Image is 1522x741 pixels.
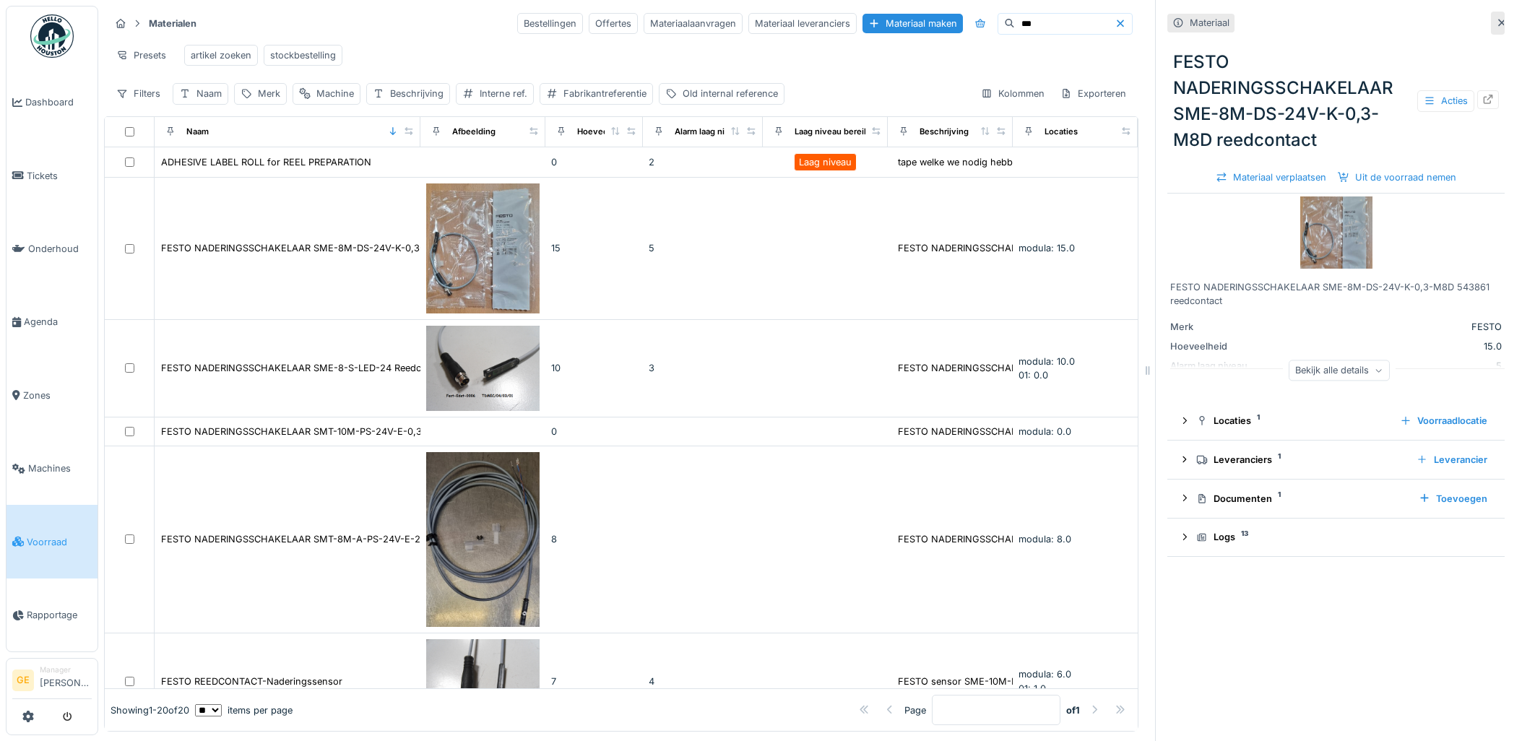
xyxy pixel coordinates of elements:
[426,639,540,724] img: FESTO REEDCONTACT-Naderingssensor
[1066,703,1080,717] strong: of 1
[551,155,637,169] div: 0
[551,675,637,688] div: 7
[110,45,173,66] div: Presets
[426,183,540,313] img: FESTO NADERINGSSCHAKELAAR SME-8M-DS-24V-K-0,3-M8D reedcontact
[7,432,98,505] a: Machines
[1394,411,1493,430] div: Voorraadlocatie
[7,285,98,358] a: Agenda
[7,66,98,139] a: Dashboard
[748,13,857,34] div: Materiaal leveranciers
[7,505,98,578] a: Voorraad
[1173,446,1499,473] summary: Leveranciers1Leverancier
[795,126,875,138] div: Laag niveau bereikt?
[862,14,963,33] div: Materiaal maken
[1196,530,1487,544] div: Logs
[196,87,222,100] div: Naam
[1054,83,1133,104] div: Exporteren
[974,83,1051,104] div: Kolommen
[390,87,444,100] div: Beschrijving
[1019,356,1075,367] span: modula: 10.0
[7,359,98,432] a: Zones
[1284,339,1502,353] div: 15.0
[1411,450,1493,469] div: Leverancier
[25,95,92,109] span: Dashboard
[551,532,637,546] div: 8
[270,48,336,62] div: stockbestelling
[258,87,280,100] div: Merk
[644,13,743,34] div: Materiaalaanvragen
[589,13,638,34] div: Offertes
[186,126,209,138] div: Naam
[898,155,1120,169] div: tape welke we nodig hebben voor de synkro. Niko
[675,126,744,138] div: Alarm laag niveau
[1284,320,1502,334] div: FESTO
[1190,16,1229,30] div: Materiaal
[316,87,354,100] div: Machine
[1196,453,1405,467] div: Leveranciers
[426,326,540,411] img: FESTO NADERINGSSCHAKELAAR SME-8-S-LED-24 Reedcontact
[23,389,92,402] span: Zones
[161,675,342,688] div: FESTO REEDCONTACT-Naderingssensor
[1196,492,1407,506] div: Documenten
[1019,426,1071,437] span: modula: 0.0
[517,13,583,34] div: Bestellingen
[551,425,637,438] div: 0
[1196,414,1388,428] div: Locaties
[1019,683,1046,694] span: 01: 1.0
[1413,489,1493,508] div: Toevoegen
[799,155,852,169] div: Laag niveau
[111,703,189,717] div: Showing 1 - 20 of 20
[1170,339,1279,353] div: Hoeveelheid
[551,241,637,255] div: 15
[28,461,92,475] span: Machines
[452,126,496,138] div: Afbeelding
[1173,524,1499,551] summary: Logs13
[1019,243,1075,253] span: modula: 15.0
[195,703,293,717] div: items per page
[898,675,1136,688] div: FESTO sensor SME-10M-DS-24V-E0.3L-M8D-551367
[12,664,92,699] a: GE Manager[PERSON_NAME]
[649,155,757,169] div: 2
[1019,534,1071,545] span: modula: 8.0
[898,361,1170,375] div: FESTO NADERINGSSCHAKELAAR SME-8-S-LED-24 150857...
[904,703,926,717] div: Page
[480,87,527,100] div: Interne ref.
[27,608,92,622] span: Rapportage
[7,212,98,285] a: Onderhoud
[898,425,1172,438] div: FESTO NADERINGSSCHAKELAAR SMT-10M-PS-24V-E-0,3-...
[683,87,778,100] div: Old internal reference
[27,169,92,183] span: Tickets
[143,17,202,30] strong: Materialen
[1289,360,1390,381] div: Bekijk alle details
[426,452,540,627] img: FESTO NADERINGSSCHAKELAAR SMT-8M-A-PS-24V-E-2,5 reedcontact
[649,675,757,688] div: 4
[7,139,98,212] a: Tickets
[898,241,1178,255] div: FESTO NADERINGSSCHAKELAAR SME-8M-DS-24V-K-0,3-M...
[1300,196,1372,269] img: FESTO NADERINGSSCHAKELAAR SME-8M-DS-24V-K-0,3-M8D reedcontact
[24,315,92,329] span: Agenda
[577,126,628,138] div: Hoeveelheid
[1019,370,1048,381] span: 01: 0.0
[1170,280,1502,308] div: FESTO NADERINGSSCHAKELAAR SME-8M-DS-24V-K-0,3-M8D 543861 reedcontact
[551,361,637,375] div: 10
[30,14,74,58] img: Badge_color-CXgf-gQk.svg
[161,241,500,255] div: FESTO NADERINGSSCHAKELAAR SME-8M-DS-24V-K-0,3-M8D reedcontact
[161,361,449,375] div: FESTO NADERINGSSCHAKELAAR SME-8-S-LED-24 Reedcontact
[28,242,92,256] span: Onderhoud
[1019,669,1071,680] span: modula: 6.0
[191,48,251,62] div: artikel zoeken
[898,532,1175,546] div: FESTO NADERINGSSCHAKELAAR SMT-8M-A-PS-24V-E-2,5...
[1417,90,1474,111] div: Acties
[649,241,757,255] div: 5
[649,361,757,375] div: 3
[40,664,92,675] div: Manager
[110,83,167,104] div: Filters
[27,535,92,549] span: Voorraad
[1167,43,1505,159] div: FESTO NADERINGSSCHAKELAAR SME-8M-DS-24V-K-0,3-M8D reedcontact
[12,669,34,691] li: GE
[161,532,484,546] div: FESTO NADERINGSSCHAKELAAR SMT-8M-A-PS-24V-E-2,5 reedcontact
[1173,485,1499,512] summary: Documenten1Toevoegen
[40,664,92,695] li: [PERSON_NAME]
[1210,168,1332,187] div: Materiaal verplaatsen
[161,155,371,169] div: ADHESIVE LABEL ROLL for REEL PREPARATION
